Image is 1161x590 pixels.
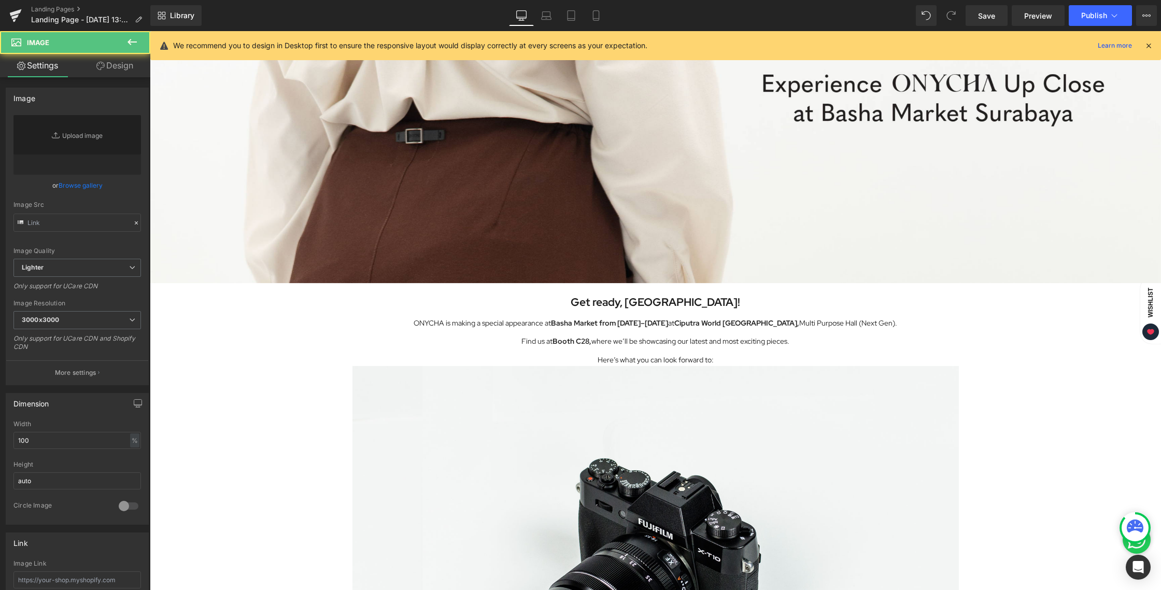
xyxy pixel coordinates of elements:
p: We recommend you to design in Desktop first to ensure the responsive layout would display correct... [173,40,647,51]
a: New Library [150,5,202,26]
span: Image [27,38,49,47]
a: Browse gallery [59,176,103,194]
div: Image Src [13,201,141,208]
a: Preview [1012,5,1065,26]
b: Lighter [22,263,44,271]
div: Link [13,533,28,547]
a: Mobile [584,5,608,26]
a: Desktop [509,5,534,26]
span: Save [978,10,995,21]
div: Image [13,88,35,103]
div: Image Link [13,560,141,567]
p: More settings [55,368,96,377]
div: Width [13,420,141,428]
a: Laptop [534,5,559,26]
div: Height [13,461,141,468]
div: Open Intercom Messenger [1126,555,1151,580]
input: auto [13,472,141,489]
div: Only support for UCare CDN and Shopify CDN [13,334,141,358]
span: Publish [1081,11,1107,20]
span: Preview [1024,10,1052,21]
input: Link [13,214,141,232]
input: https://your-shop.myshopify.com [13,571,141,588]
div: % [130,433,139,447]
button: Publish [1069,5,1132,26]
span: Landing Page - [DATE] 13:41:19 [31,16,131,24]
b: 3000x3000 [22,316,59,324]
div: Dimension [13,394,49,408]
input: auto [13,432,141,449]
a: Design [77,54,152,77]
button: More [1136,5,1157,26]
strong: Booth C28, [403,305,442,315]
button: Redo [941,5,961,26]
div: or [13,180,141,191]
div: Image Resolution [13,300,141,307]
button: Undo [916,5,937,26]
p: Here’s what you can look forward to: [213,323,799,335]
strong: Basha Market from [DATE]–[DATE] [401,287,518,297]
div: Only support for UCare CDN [13,282,141,297]
span: Library [170,11,194,20]
button: More settings [6,360,148,385]
p: Find us at where we’ll be showcasing our latest and most exciting pieces. [213,304,799,316]
p: ONYCHA is making a special appearance at at Multi Purpose Hall (Next Gen). [213,286,799,298]
a: Learn more [1094,39,1136,52]
div: Image Quality [13,247,141,255]
a: Tablet [559,5,584,26]
strong: Get ready, [GEOGRAPHIC_DATA]! [421,264,590,278]
strong: Ciputra World [GEOGRAPHIC_DATA], [525,287,649,297]
a: Landing Pages [31,5,150,13]
div: Circle Image [13,501,108,512]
